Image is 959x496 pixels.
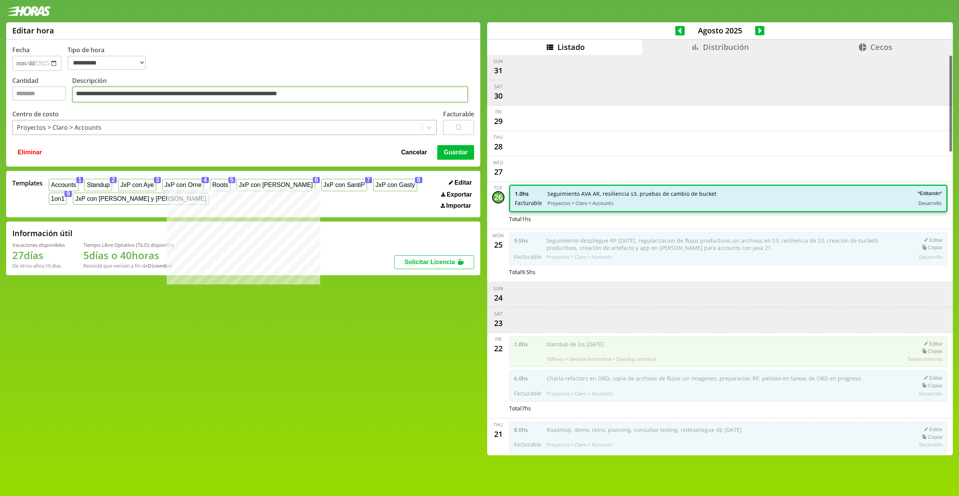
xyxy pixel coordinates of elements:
img: logotipo [6,6,51,16]
div: Recordá que vencen a fin de [83,262,174,269]
div: Mon [493,232,504,239]
div: 30 [492,90,504,102]
div: Tiempo Libre Optativo (TiLO) disponible [83,241,174,248]
span: Cecos [870,42,892,52]
textarea: Descripción [72,86,468,103]
button: Guardar [437,145,474,160]
span: 8 [415,177,422,183]
div: 31 [492,64,504,77]
div: Vacaciones disponibles [12,241,65,248]
button: Roots5 [210,179,230,191]
label: Descripción [72,76,474,104]
span: Editar [455,179,472,186]
span: 3 [154,177,161,183]
div: 24 [492,292,504,304]
button: JxP con Gasty8 [373,179,417,191]
div: Total 9.5 hs [509,268,948,276]
span: Distribución [703,42,749,52]
button: JxP con [PERSON_NAME] y [PERSON_NAME] [73,193,208,205]
div: scrollable content [487,55,953,455]
div: 26 [492,191,504,203]
div: Tue [494,185,503,191]
button: JxP con Orne4 [162,179,204,191]
div: Fri [495,109,501,115]
span: Templates [12,179,43,187]
div: Wed [493,159,503,166]
div: Total 1 hs [509,215,948,223]
button: 1on19 [49,193,67,205]
button: Editar [446,179,474,187]
span: Importar [446,202,471,209]
b: Diciembre [148,262,172,269]
input: Cantidad [12,86,66,101]
div: Thu [493,134,503,141]
span: 5 [228,177,236,183]
span: 1 [76,177,84,183]
select: Tipo de hora [68,56,146,70]
button: Exportar [439,191,474,198]
span: 7 [365,177,372,183]
h1: 5 días o 40 horas [83,248,174,262]
button: Solicitar Licencia [394,255,474,269]
button: JxP con Aye3 [118,179,156,191]
div: Sun [493,58,503,64]
span: 9 [64,191,72,197]
h1: Editar hora [12,25,54,36]
div: Fri [495,336,501,342]
div: Proyectos > Claro > Accounts [17,123,101,132]
span: 2 [110,177,117,183]
button: Cancelar [399,145,430,160]
div: 29 [492,115,504,127]
div: Thu [493,422,503,428]
label: Centro de costo [12,110,59,118]
div: 21 [492,428,504,440]
label: Tipo de hora [68,46,152,71]
div: 23 [492,317,504,329]
div: Sun [493,285,503,292]
button: JxP con [PERSON_NAME]6 [236,179,315,191]
button: Accounts1 [49,179,78,191]
button: Eliminar [15,145,44,160]
span: Solicitar Licencia [404,259,455,265]
button: Standup2 [84,179,112,191]
div: Total 7 hs [509,405,948,412]
label: Facturable [443,110,474,118]
label: Fecha [12,46,30,54]
div: 27 [492,166,504,178]
div: 25 [492,239,504,251]
h2: Información útil [12,228,73,238]
span: Exportar [446,191,472,198]
div: De otros años: 10 días [12,262,65,269]
h1: 27 días [12,248,65,262]
div: 22 [492,342,504,355]
div: 28 [492,141,504,153]
div: Sat [494,83,503,90]
span: Listado [557,42,585,52]
button: JxP con SantiP7 [321,179,367,191]
label: Cantidad [12,76,72,104]
span: 4 [202,177,209,183]
span: 6 [313,177,320,183]
span: Agosto 2025 [685,25,755,36]
div: Sat [494,311,503,317]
